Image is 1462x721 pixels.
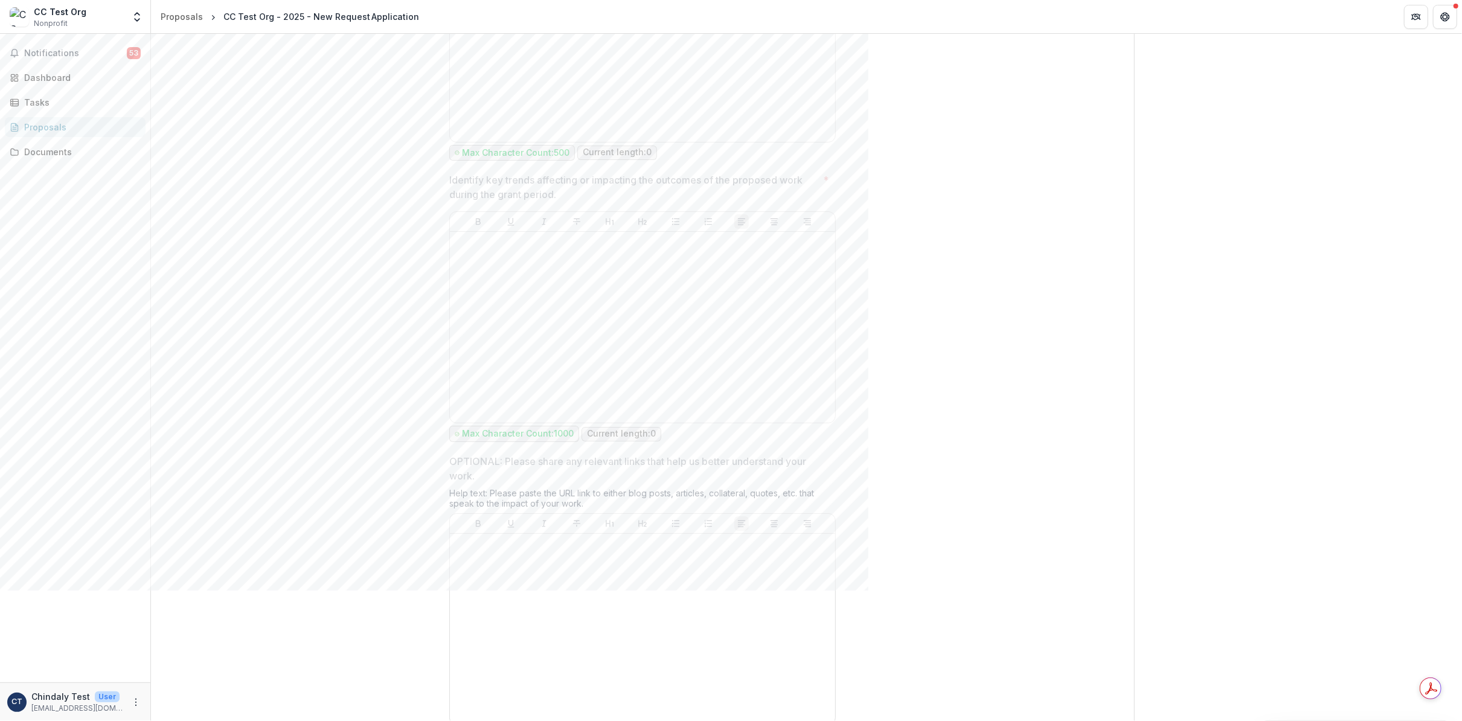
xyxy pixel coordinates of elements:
[24,71,136,84] div: Dashboard
[24,121,136,133] div: Proposals
[5,92,146,112] a: Tasks
[1433,5,1457,29] button: Get Help
[569,214,584,229] button: Strike
[11,698,22,706] div: Chindaly Test
[462,148,569,158] p: Max Character Count: 500
[603,214,617,229] button: Heading 1
[800,516,815,531] button: Align Right
[504,214,518,229] button: Underline
[24,146,136,158] div: Documents
[24,96,136,109] div: Tasks
[95,691,120,702] p: User
[449,173,818,202] p: Identify key trends affecting or impacting the outcomes of the proposed work during the grant per...
[34,18,68,29] span: Nonprofit
[161,10,203,23] div: Proposals
[156,8,208,25] a: Proposals
[5,68,146,88] a: Dashboard
[462,429,574,439] p: Max Character Count: 1000
[668,516,683,531] button: Bullet List
[635,214,650,229] button: Heading 2
[800,214,815,229] button: Align Right
[223,10,419,23] div: CC Test Org - 2025 - New Request Application
[767,214,781,229] button: Align Center
[129,5,146,29] button: Open entity switcher
[635,516,650,531] button: Heading 2
[471,214,486,229] button: Bold
[767,516,781,531] button: Align Center
[24,48,127,59] span: Notifications
[5,142,146,162] a: Documents
[537,214,551,229] button: Italicize
[449,454,829,483] p: OPTIONAL: Please share any relevant links that help us better understand your work.
[449,488,836,513] div: Help text: Please paste the URL link to either blog posts, articles, collateral, quotes, etc. tha...
[603,516,617,531] button: Heading 1
[1404,5,1428,29] button: Partners
[34,5,86,18] div: CC Test Org
[587,429,656,439] p: Current length: 0
[668,214,683,229] button: Bullet List
[10,7,29,27] img: CC Test Org
[701,214,716,229] button: Ordered List
[127,47,141,59] span: 53
[537,516,551,531] button: Italicize
[701,516,716,531] button: Ordered List
[569,516,584,531] button: Strike
[504,516,518,531] button: Underline
[734,214,749,229] button: Align Left
[734,516,749,531] button: Align Left
[156,8,424,25] nav: breadcrumb
[583,147,652,158] p: Current length: 0
[31,703,124,714] p: [EMAIL_ADDRESS][DOMAIN_NAME]
[129,695,143,710] button: More
[31,690,90,703] p: Chindaly Test
[5,43,146,63] button: Notifications53
[5,117,146,137] a: Proposals
[471,516,486,531] button: Bold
